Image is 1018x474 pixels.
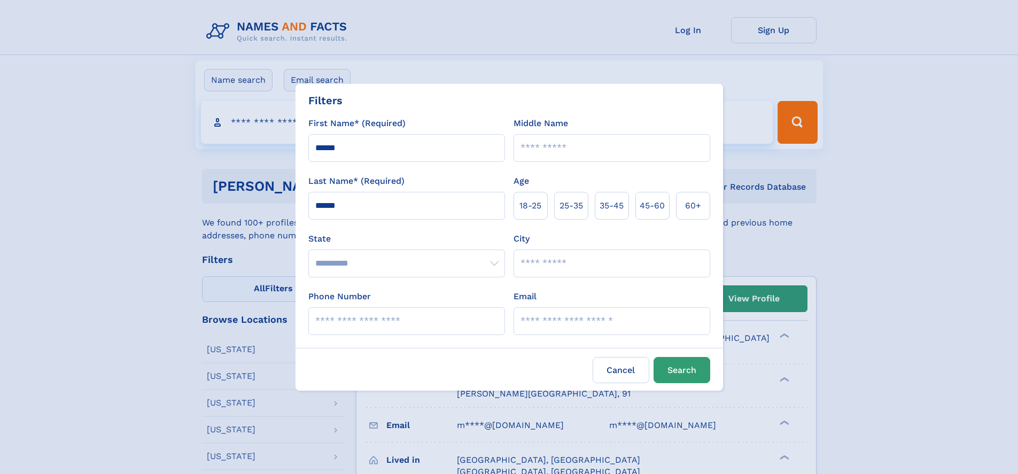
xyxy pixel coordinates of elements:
label: First Name* (Required) [308,117,406,130]
button: Search [654,357,710,383]
label: Email [514,290,537,303]
div: Filters [308,92,343,108]
label: Age [514,175,529,188]
label: Cancel [593,357,649,383]
label: City [514,232,530,245]
span: 25‑35 [559,199,583,212]
span: 60+ [685,199,701,212]
span: 45‑60 [640,199,665,212]
label: Phone Number [308,290,371,303]
label: Middle Name [514,117,568,130]
span: 35‑45 [600,199,624,212]
label: State [308,232,505,245]
label: Last Name* (Required) [308,175,405,188]
span: 18‑25 [519,199,541,212]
